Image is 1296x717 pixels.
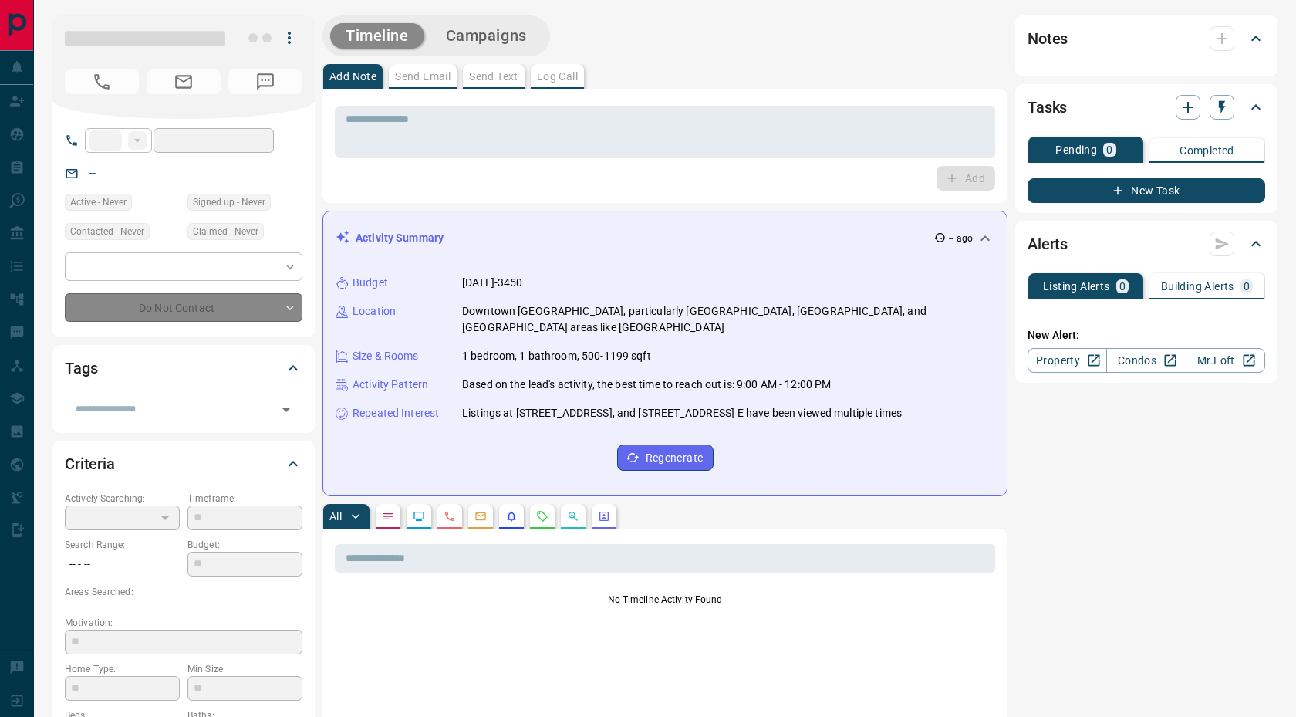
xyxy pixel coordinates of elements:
[536,510,548,523] svg: Requests
[65,445,302,482] div: Criteria
[228,69,302,94] span: No Number
[187,492,302,506] p: Timeframe:
[949,232,973,245] p: -- ago
[65,662,180,676] p: Home Type:
[353,275,388,291] p: Budget
[70,194,127,210] span: Active - Never
[462,377,831,393] p: Based on the lead's activity, the best time to reach out is: 9:00 AM - 12:00 PM
[1028,26,1068,51] h2: Notes
[444,510,456,523] svg: Calls
[1244,281,1250,292] p: 0
[353,303,396,320] p: Location
[353,377,428,393] p: Activity Pattern
[1028,232,1068,256] h2: Alerts
[65,538,180,552] p: Search Range:
[598,510,610,523] svg: Agent Actions
[1028,348,1107,373] a: Property
[187,538,302,552] p: Budget:
[65,356,97,380] h2: Tags
[65,350,302,387] div: Tags
[65,616,302,630] p: Motivation:
[356,230,444,246] p: Activity Summary
[462,303,994,336] p: Downtown [GEOGRAPHIC_DATA], particularly [GEOGRAPHIC_DATA], [GEOGRAPHIC_DATA], and [GEOGRAPHIC_DA...
[1028,327,1265,343] p: New Alert:
[1028,178,1265,203] button: New Task
[382,510,394,523] svg: Notes
[336,224,994,252] div: Activity Summary-- ago
[462,405,902,421] p: Listings at [STREET_ADDRESS], and [STREET_ADDRESS] E have been viewed multiple times
[89,167,96,179] a: --
[413,510,425,523] svg: Lead Browsing Activity
[474,510,487,523] svg: Emails
[330,23,424,49] button: Timeline
[65,452,115,476] h2: Criteria
[1043,281,1110,292] p: Listing Alerts
[65,585,302,599] p: Areas Searched:
[567,510,579,523] svg: Opportunities
[65,492,180,506] p: Actively Searching:
[65,293,302,322] div: Do Not Contact
[193,224,258,239] span: Claimed - Never
[1028,20,1265,57] div: Notes
[1106,348,1186,373] a: Condos
[329,511,342,522] p: All
[65,69,139,94] span: No Number
[1161,281,1234,292] p: Building Alerts
[1028,89,1265,126] div: Tasks
[147,69,221,94] span: No Email
[505,510,518,523] svg: Listing Alerts
[70,224,144,239] span: Contacted - Never
[335,593,995,607] p: No Timeline Activity Found
[329,71,376,82] p: Add Note
[617,445,714,471] button: Regenerate
[462,348,651,364] p: 1 bedroom, 1 bathroom, 500-1199 sqft
[430,23,542,49] button: Campaigns
[275,399,297,421] button: Open
[1186,348,1265,373] a: Mr.Loft
[353,405,439,421] p: Repeated Interest
[65,552,180,577] p: -- - --
[187,662,302,676] p: Min Size:
[1028,95,1067,120] h2: Tasks
[1180,145,1234,156] p: Completed
[1119,281,1126,292] p: 0
[353,348,419,364] p: Size & Rooms
[1055,144,1097,155] p: Pending
[1106,144,1112,155] p: 0
[1028,225,1265,262] div: Alerts
[462,275,522,291] p: [DATE]-3450
[193,194,265,210] span: Signed up - Never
